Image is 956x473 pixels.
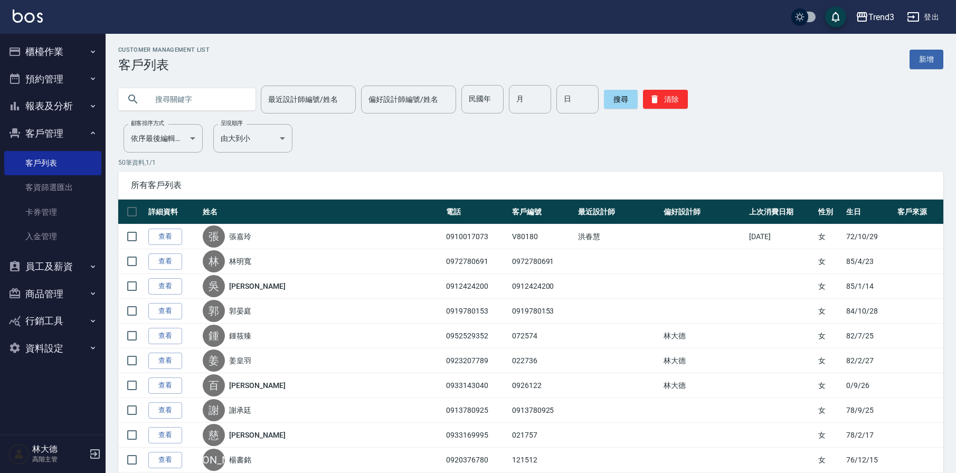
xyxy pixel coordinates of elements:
[229,306,251,316] a: 郭晏庭
[443,249,509,274] td: 0972780691
[509,373,575,398] td: 0926122
[229,430,285,440] a: [PERSON_NAME]
[118,58,210,72] h3: 客戶列表
[816,423,844,448] td: 女
[8,443,30,465] img: Person
[148,377,182,394] a: 查看
[4,280,101,308] button: 商品管理
[4,38,101,65] button: 櫃檯作業
[4,224,101,249] a: 入金管理
[443,423,509,448] td: 0933169995
[229,256,251,267] a: 林明寬
[509,200,575,224] th: 客戶編號
[203,250,225,272] div: 林
[844,348,895,373] td: 82/2/27
[148,85,247,113] input: 搜尋關鍵字
[118,158,943,167] p: 50 筆資料, 1 / 1
[661,373,746,398] td: 林大德
[13,10,43,23] img: Logo
[903,7,943,27] button: 登出
[844,224,895,249] td: 72/10/29
[443,299,509,324] td: 0919780153
[148,353,182,369] a: 查看
[816,348,844,373] td: 女
[844,373,895,398] td: 0/9/26
[844,324,895,348] td: 82/7/25
[203,275,225,297] div: 吳
[851,6,898,28] button: Trend3
[148,278,182,295] a: 查看
[146,200,200,224] th: 詳細資料
[844,200,895,224] th: 生日
[4,151,101,175] a: 客戶列表
[509,423,575,448] td: 021757
[229,231,251,242] a: 張嘉玲
[229,380,285,391] a: [PERSON_NAME]
[443,274,509,299] td: 0912424200
[221,119,243,127] label: 呈現順序
[131,119,164,127] label: 顧客排序方式
[443,448,509,472] td: 0920376780
[844,423,895,448] td: 78/2/17
[816,398,844,423] td: 女
[844,398,895,423] td: 78/9/25
[4,253,101,280] button: 員工及薪資
[643,90,688,109] button: 清除
[118,46,210,53] h2: Customer Management List
[203,449,225,471] div: [PERSON_NAME]
[229,281,285,291] a: [PERSON_NAME]
[131,180,931,191] span: 所有客戶列表
[148,253,182,270] a: 查看
[509,448,575,472] td: 121512
[229,405,251,415] a: 謝承廷
[509,348,575,373] td: 022736
[604,90,638,109] button: 搜尋
[844,299,895,324] td: 84/10/28
[229,455,251,465] a: 楊書銘
[910,50,943,69] a: 新增
[203,300,225,322] div: 郭
[203,424,225,446] div: 慈
[509,398,575,423] td: 0913780925
[124,124,203,153] div: 依序最後編輯時間
[4,335,101,362] button: 資料設定
[213,124,292,153] div: 由大到小
[816,224,844,249] td: 女
[4,65,101,93] button: 預約管理
[816,373,844,398] td: 女
[203,374,225,396] div: 百
[443,398,509,423] td: 0913780925
[844,448,895,472] td: 76/12/15
[816,249,844,274] td: 女
[203,325,225,347] div: 鍾
[229,355,251,366] a: 姜皇羽
[825,6,846,27] button: save
[844,249,895,274] td: 85/4/23
[816,299,844,324] td: 女
[203,349,225,372] div: 姜
[509,274,575,299] td: 0912424200
[229,330,251,341] a: 鍾筱臻
[148,229,182,245] a: 查看
[746,200,816,224] th: 上次消費日期
[443,200,509,224] th: 電話
[746,224,816,249] td: [DATE]
[148,427,182,443] a: 查看
[148,402,182,419] a: 查看
[148,328,182,344] a: 查看
[32,444,86,455] h5: 林大德
[509,324,575,348] td: 072574
[443,348,509,373] td: 0923207789
[575,224,661,249] td: 洪春慧
[816,200,844,224] th: 性別
[509,249,575,274] td: 0972780691
[4,175,101,200] a: 客資篩選匯出
[200,200,443,224] th: 姓名
[816,324,844,348] td: 女
[661,200,746,224] th: 偏好設計師
[868,11,894,24] div: Trend3
[661,324,746,348] td: 林大德
[443,224,509,249] td: 0910017073
[816,448,844,472] td: 女
[443,324,509,348] td: 0952529352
